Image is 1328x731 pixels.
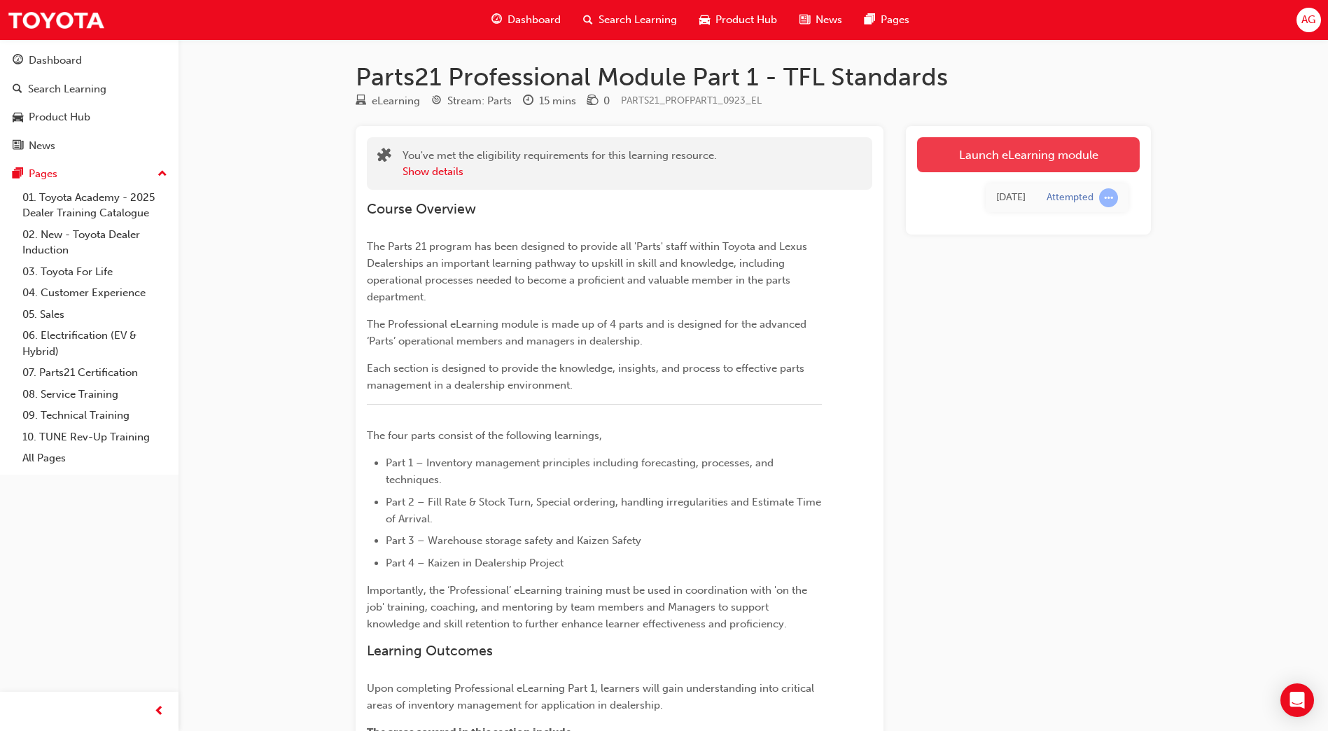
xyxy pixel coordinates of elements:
span: Part 4 – Kaizen in Dealership Project [386,557,564,569]
span: Search Learning [599,12,677,28]
div: 15 mins [539,93,576,109]
button: DashboardSearch LearningProduct HubNews [6,45,173,161]
a: 05. Sales [17,304,173,326]
a: 04. Customer Experience [17,282,173,304]
span: learningRecordVerb_ATTEMPT-icon [1099,188,1118,207]
a: All Pages [17,447,173,469]
a: Search Learning [6,76,173,102]
span: search-icon [13,83,22,96]
span: car-icon [699,11,710,29]
span: AG [1301,12,1315,28]
div: Type [356,92,420,110]
span: up-icon [158,165,167,183]
span: car-icon [13,111,23,124]
span: pages-icon [13,168,23,181]
span: pages-icon [865,11,875,29]
span: money-icon [587,95,598,108]
span: Course Overview [367,201,476,217]
span: news-icon [799,11,810,29]
a: search-iconSearch Learning [572,6,688,34]
h1: Parts21 Professional Module Part 1 - TFL Standards [356,62,1151,92]
div: Attempted [1047,191,1093,204]
a: guage-iconDashboard [480,6,572,34]
div: Dashboard [29,53,82,69]
div: News [29,138,55,154]
div: eLearning [372,93,420,109]
span: Upon completing Professional eLearning Part 1, learners will gain understanding into critical are... [367,682,817,711]
span: search-icon [583,11,593,29]
div: 0 [603,93,610,109]
div: Thu Jul 31 2025 11:26:42 GMT+1000 (Australian Eastern Standard Time) [996,190,1026,206]
a: 10. TUNE Rev-Up Training [17,426,173,448]
div: Pages [29,166,57,182]
span: Part 3 – Warehouse storage safety and Kaizen Safety [386,534,641,547]
span: guage-icon [491,11,502,29]
img: Trak [7,4,105,36]
div: Product Hub [29,109,90,125]
span: Part 2 – Fill Rate & Stock Turn, Special ordering, handling irregularities and Estimate Time of A... [386,496,824,525]
a: News [6,133,173,159]
button: Pages [6,161,173,187]
a: pages-iconPages [853,6,921,34]
a: 06. Electrification (EV & Hybrid) [17,325,173,362]
a: car-iconProduct Hub [688,6,788,34]
a: Launch eLearning module [917,137,1140,172]
a: 07. Parts21 Certification [17,362,173,384]
span: learningResourceType_ELEARNING-icon [356,95,366,108]
span: prev-icon [154,703,165,720]
div: Price [587,92,610,110]
span: Learning resource code [621,95,762,106]
div: Stream: Parts [447,93,512,109]
div: Open Intercom Messenger [1280,683,1314,717]
div: You've met the eligibility requirements for this learning resource. [403,148,717,179]
span: News [816,12,842,28]
span: Product Hub [715,12,777,28]
div: Stream [431,92,512,110]
div: Search Learning [28,81,106,97]
span: Importantly, the ‘Professional’ eLearning training must be used in coordination with 'on the job'... [367,584,810,630]
span: puzzle-icon [377,149,391,165]
a: 02. New - Toyota Dealer Induction [17,224,173,261]
span: The Parts 21 program has been designed to provide all 'Parts' staff within Toyota and Lexus Deale... [367,240,810,303]
button: Show details [403,164,463,180]
a: Dashboard [6,48,173,74]
a: 03. Toyota For Life [17,261,173,283]
a: 01. Toyota Academy - 2025 Dealer Training Catalogue [17,187,173,224]
a: news-iconNews [788,6,853,34]
a: 08. Service Training [17,384,173,405]
span: Part 1 – Inventory management principles including forecasting, processes, and techniques. [386,457,776,486]
span: target-icon [431,95,442,108]
a: 09. Technical Training [17,405,173,426]
span: news-icon [13,140,23,153]
span: guage-icon [13,55,23,67]
span: The Professional eLearning module is made up of 4 parts and is designed for the advanced ‘Parts’ ... [367,318,809,347]
button: AG [1296,8,1321,32]
span: Pages [881,12,909,28]
span: Each section is designed to provide the knowledge, insights, and process to effective parts manag... [367,362,807,391]
span: Learning Outcomes [367,643,493,659]
a: Product Hub [6,104,173,130]
span: The four parts consist of the following learnings, [367,429,602,442]
span: clock-icon [523,95,533,108]
div: Duration [523,92,576,110]
span: Dashboard [508,12,561,28]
